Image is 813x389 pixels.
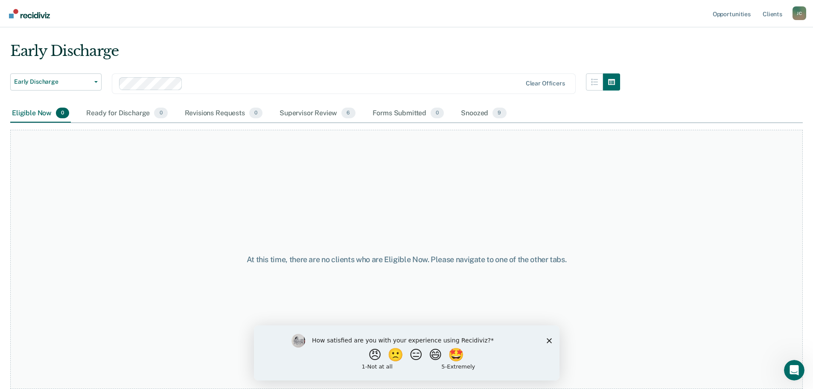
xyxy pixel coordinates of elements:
div: Snoozed9 [459,104,508,123]
button: Early Discharge [10,73,102,91]
span: 0 [249,108,262,119]
div: Clear officers [526,80,565,87]
div: J C [793,6,806,20]
div: Ready for Discharge0 [85,104,169,123]
span: 9 [492,108,506,119]
iframe: Intercom live chat [784,360,804,380]
div: Forms Submitted0 [371,104,446,123]
div: At this time, there are no clients who are Eligible Now. Please navigate to one of the other tabs. [209,255,605,264]
button: Profile dropdown button [793,6,806,20]
div: Revisions Requests0 [183,104,264,123]
span: 0 [56,108,69,119]
span: 0 [154,108,167,119]
img: Recidiviz [9,9,50,18]
div: Supervisor Review6 [278,104,357,123]
span: 0 [431,108,444,119]
div: Eligible Now0 [10,104,71,123]
iframe: Survey by Kim from Recidiviz [254,325,559,380]
span: Early Discharge [14,78,91,85]
div: Early Discharge [10,42,620,67]
span: 6 [341,108,355,119]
